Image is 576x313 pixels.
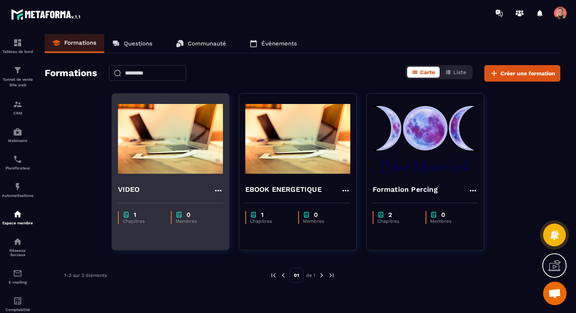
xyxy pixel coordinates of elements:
img: next [328,272,335,279]
p: Membres [303,218,342,224]
div: Ouvrir le chat [543,282,567,305]
p: CRM [2,111,33,115]
p: Tunnel de vente Site web [2,77,33,88]
p: Comptabilité [2,308,33,312]
a: Questions [104,34,160,53]
img: formation-background [373,100,478,178]
img: chapter [377,211,384,218]
p: 2 [388,211,392,218]
img: chapter [303,211,310,218]
p: Chapitres [250,218,290,224]
img: chapter [250,211,257,218]
a: emailemailE-mailing [2,263,33,290]
img: formation-background [118,100,223,178]
p: Questions [124,40,152,47]
img: formation [13,66,22,75]
p: 1 [134,211,136,218]
p: Communauté [188,40,226,47]
a: social-networksocial-networkRéseaux Sociaux [2,231,33,263]
img: automations [13,127,22,136]
a: formation-backgroundVIDEOchapter1Chapitreschapter0Membres [112,93,239,260]
p: Membres [176,218,215,224]
img: chapter [123,211,130,218]
span: Créer une formation [500,69,555,77]
button: Créer une formation [484,65,560,82]
p: Chapitres [377,218,418,224]
p: Automatisations [2,193,33,198]
img: scheduler [13,155,22,164]
img: social-network [13,237,22,246]
p: 0 [187,211,190,218]
p: Tableau de bord [2,49,33,54]
p: Réseaux Sociaux [2,248,33,257]
span: Carte [420,69,435,75]
img: automations [13,182,22,191]
img: formation [13,38,22,47]
p: Membres [430,218,470,224]
img: logo [11,7,82,21]
img: next [318,272,325,279]
img: automations [13,209,22,219]
p: Planificateur [2,166,33,170]
img: chapter [176,211,183,218]
a: automationsautomationsWebinaire [2,121,33,149]
a: automationsautomationsAutomatisations [2,176,33,204]
p: 1 [261,211,264,218]
img: formation [13,100,22,109]
a: automationsautomationsEspace membre [2,204,33,231]
a: formation-backgroundEBOOK ENERGETIQUEchapter1Chapitreschapter0Membres [239,93,366,260]
a: schedulerschedulerPlanificateur [2,149,33,176]
a: formationformationCRM [2,94,33,121]
h4: Formation Percing [373,184,438,195]
a: formation-backgroundFormation Percingchapter2Chapitreschapter0Membres [366,93,494,260]
p: Espace membre [2,221,33,225]
img: formation-background [245,100,350,178]
button: Carte [407,67,440,78]
p: de 1 [306,272,315,278]
a: Événements [242,34,305,53]
span: Liste [453,69,466,75]
p: E-mailing [2,280,33,284]
p: Formations [64,39,96,46]
img: chapter [430,211,437,218]
p: Chapitres [123,218,163,224]
p: Webinaire [2,138,33,143]
a: Communauté [168,34,234,53]
a: Formations [45,34,104,53]
img: prev [270,272,277,279]
h4: EBOOK ENERGETIQUE [245,184,322,195]
img: prev [280,272,287,279]
h4: VIDEO [118,184,140,195]
a: formationformationTableau de bord [2,32,33,60]
img: accountant [13,296,22,306]
p: 0 [441,211,445,218]
img: email [13,269,22,278]
p: Événements [261,40,297,47]
button: Liste [440,67,471,78]
h2: Formations [45,65,97,82]
p: 01 [290,268,303,283]
a: formationformationTunnel de vente Site web [2,60,33,94]
p: 1-3 sur 3 éléments [64,273,107,278]
p: 0 [314,211,318,218]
